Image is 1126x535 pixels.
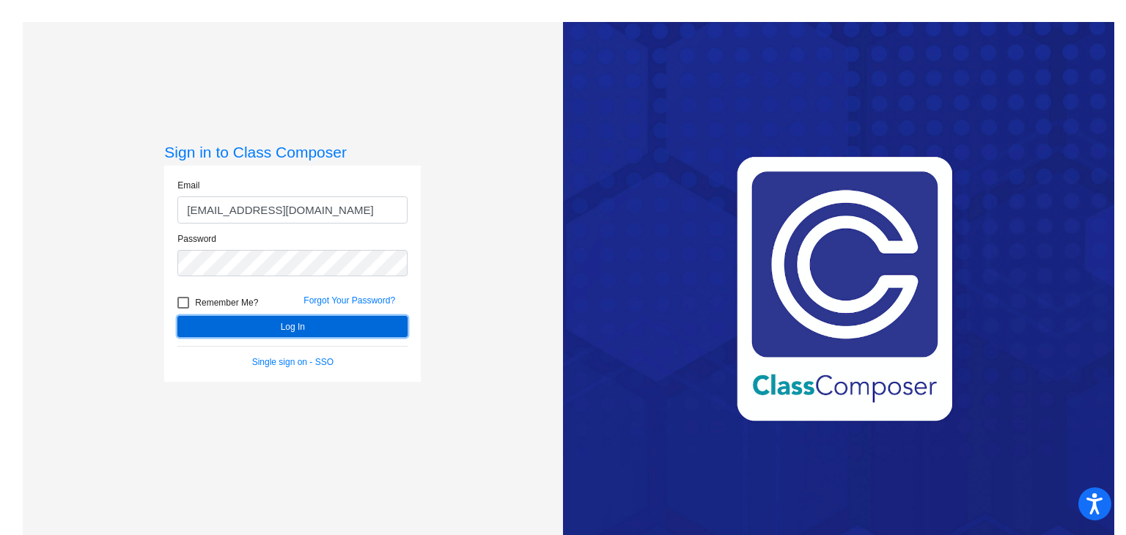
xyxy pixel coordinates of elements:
[164,143,421,161] h3: Sign in to Class Composer
[303,295,395,306] a: Forgot Your Password?
[195,294,258,311] span: Remember Me?
[252,357,334,367] a: Single sign on - SSO
[177,232,216,246] label: Password
[177,316,408,337] button: Log In
[177,179,199,192] label: Email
